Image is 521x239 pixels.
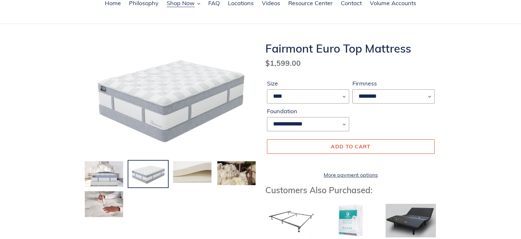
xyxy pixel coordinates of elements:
label: Foundation [267,107,349,115]
img: Load image into Gallery viewer, natural-talalay-latex-comfort-layers [172,161,212,184]
span: Add to cart [331,143,370,150]
span: $1,599.00 [265,58,301,68]
h1: Fairmont Euro Top Mattress [265,42,436,55]
a: More payment options [267,171,435,179]
label: Size [267,79,349,88]
button: Add to cart [267,139,435,154]
h3: Customers Also Purchased: [265,185,436,195]
img: Mattress Protector [326,204,376,237]
label: Firmness [352,79,435,88]
img: Adjustable Base [386,204,436,237]
img: Bed Frame [265,204,316,237]
img: Load image into Gallery viewer, Organic-wool-in-basket [217,161,256,186]
img: Load image into Gallery viewer, Fairmont-euro-top-mattress-angled-view [128,161,168,188]
img: Load image into Gallery viewer, Fairmont-euro-top-talalay-latex-hybrid-mattress-and-foundation [84,161,124,188]
img: Load image into Gallery viewer, Hand-tufting-process [84,191,124,218]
